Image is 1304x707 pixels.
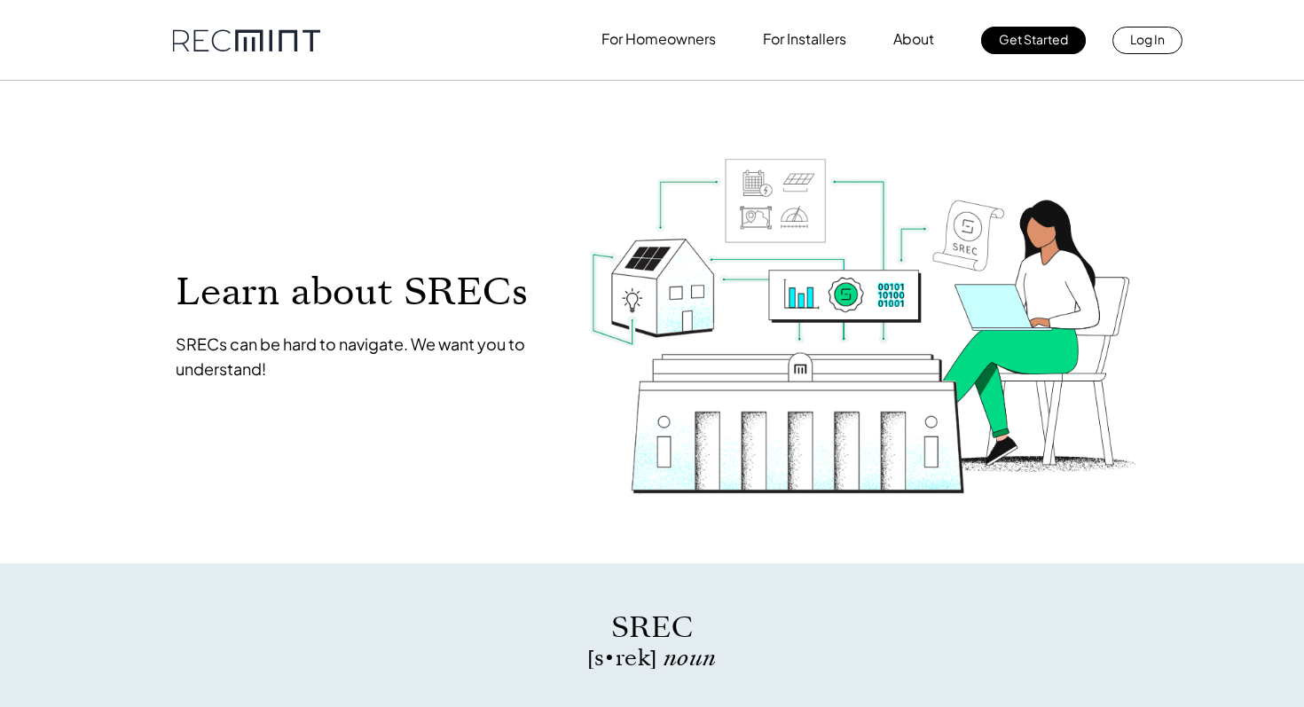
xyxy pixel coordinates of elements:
p: [s • rek] [364,648,940,669]
p: For Homeowners [601,27,716,51]
p: For Installers [763,27,846,51]
p: Learn about SRECs [176,271,554,311]
p: Get Started [999,27,1068,51]
a: Get Started [981,27,1086,54]
p: SRECs can be hard to navigate. We want you to understand! [176,332,554,381]
span: noun [664,642,717,673]
p: SREC [364,608,940,648]
p: About [893,27,934,51]
p: Log In [1130,27,1165,51]
a: Log In [1112,27,1182,54]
